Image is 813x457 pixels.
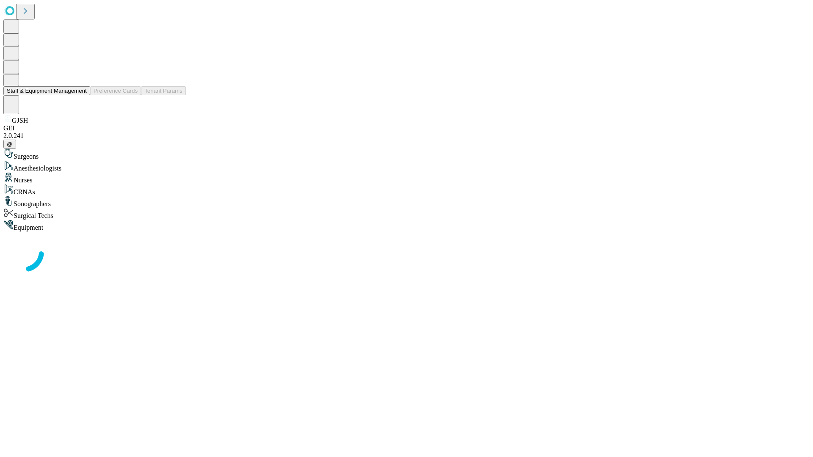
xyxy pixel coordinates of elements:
[3,160,810,172] div: Anesthesiologists
[3,132,810,140] div: 2.0.241
[3,220,810,231] div: Equipment
[3,208,810,220] div: Surgical Techs
[3,124,810,132] div: GEI
[12,117,28,124] span: GJSH
[3,172,810,184] div: Nurses
[3,86,90,95] button: Staff & Equipment Management
[3,184,810,196] div: CRNAs
[90,86,141,95] button: Preference Cards
[3,149,810,160] div: Surgeons
[3,196,810,208] div: Sonographers
[141,86,186,95] button: Tenant Params
[3,140,16,149] button: @
[7,141,13,147] span: @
